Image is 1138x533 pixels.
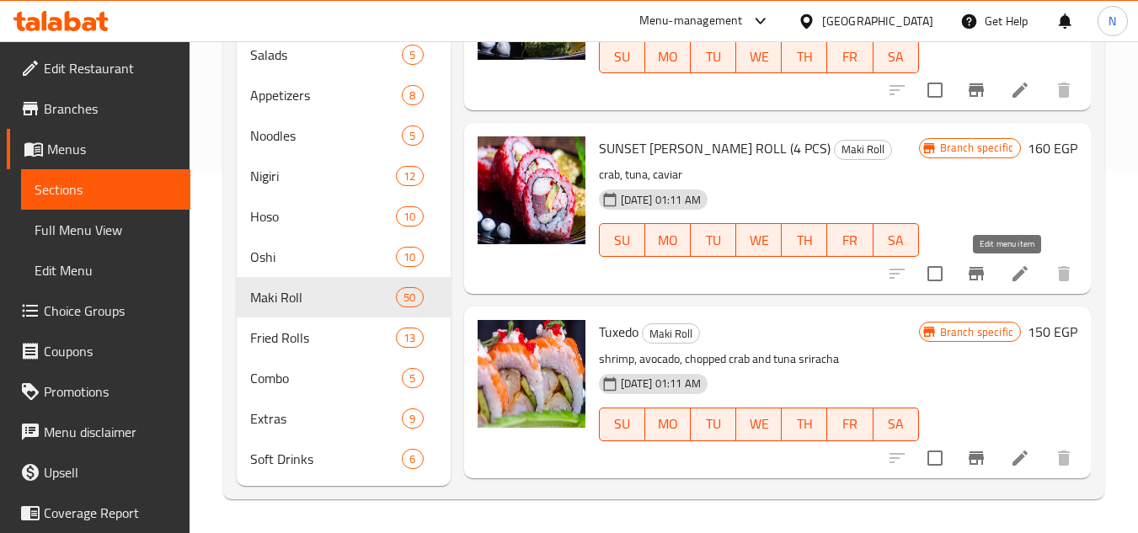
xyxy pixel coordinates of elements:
[956,253,996,294] button: Branch-specific-item
[402,125,423,146] div: items
[827,223,873,257] button: FR
[917,440,953,476] span: Select to update
[250,368,402,388] span: Combo
[47,139,177,159] span: Menus
[1044,438,1084,478] button: delete
[652,228,684,253] span: MO
[403,411,422,427] span: 9
[645,408,691,441] button: MO
[397,249,422,265] span: 10
[7,412,190,452] a: Menu disclaimer
[397,168,422,184] span: 12
[7,129,190,169] a: Menus
[874,408,919,441] button: SA
[614,376,708,392] span: [DATE] 01:11 AM
[606,228,638,253] span: SU
[599,164,919,185] p: crab, tuna, caviar
[237,317,450,358] div: Fried Rolls13
[7,371,190,412] a: Promotions
[788,228,820,253] span: TH
[44,58,177,78] span: Edit Restaurant
[1028,136,1077,160] h6: 160 EGP
[782,223,827,257] button: TH
[237,439,450,479] div: Soft Drinks6
[1109,12,1116,30] span: N
[599,40,645,73] button: SU
[403,47,422,63] span: 5
[691,408,736,441] button: TU
[7,88,190,129] a: Branches
[880,45,912,69] span: SA
[237,277,450,317] div: Maki Roll50
[917,72,953,108] span: Select to update
[250,125,402,146] div: Noodles
[396,328,423,348] div: items
[691,223,736,257] button: TU
[956,438,996,478] button: Branch-specific-item
[639,11,743,31] div: Menu-management
[788,412,820,436] span: TH
[250,328,396,348] span: Fried Rolls
[956,70,996,110] button: Branch-specific-item
[397,209,422,225] span: 10
[874,40,919,73] button: SA
[250,287,396,307] span: Maki Roll
[7,48,190,88] a: Edit Restaurant
[21,169,190,210] a: Sections
[44,503,177,523] span: Coverage Report
[743,412,775,436] span: WE
[403,451,422,467] span: 6
[822,12,933,30] div: [GEOGRAPHIC_DATA]
[237,156,450,196] div: Nigiri12
[250,85,402,105] div: Appetizers
[478,136,585,244] img: SUNSET MAKI ROLL (4 PCS)
[402,368,423,388] div: items
[7,331,190,371] a: Coupons
[697,228,729,253] span: TU
[250,45,402,65] span: Salads
[402,449,423,469] div: items
[44,99,177,119] span: Branches
[599,223,645,257] button: SU
[237,398,450,439] div: Extras9
[599,408,645,441] button: SU
[835,140,891,159] span: Maki Roll
[237,35,450,75] div: Salads5
[782,408,827,441] button: TH
[21,250,190,290] a: Edit Menu
[250,166,396,186] span: Nigiri
[880,228,912,253] span: SA
[691,40,736,73] button: TU
[44,422,177,442] span: Menu disclaimer
[736,223,782,257] button: WE
[834,45,866,69] span: FR
[35,220,177,240] span: Full Menu View
[402,85,423,105] div: items
[743,228,775,253] span: WE
[880,412,912,436] span: SA
[403,128,422,144] span: 5
[250,206,396,227] div: Hoso
[21,210,190,250] a: Full Menu View
[44,341,177,361] span: Coupons
[827,40,873,73] button: FR
[250,247,396,267] span: Oshi
[834,140,892,160] div: Maki Roll
[44,301,177,321] span: Choice Groups
[402,45,423,65] div: items
[652,412,684,436] span: MO
[237,75,450,115] div: Appetizers8
[7,290,190,331] a: Choice Groups
[736,408,782,441] button: WE
[7,493,190,533] a: Coverage Report
[643,324,699,344] span: Maki Roll
[874,223,919,257] button: SA
[7,452,190,493] a: Upsell
[237,196,450,237] div: Hoso10
[403,88,422,104] span: 8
